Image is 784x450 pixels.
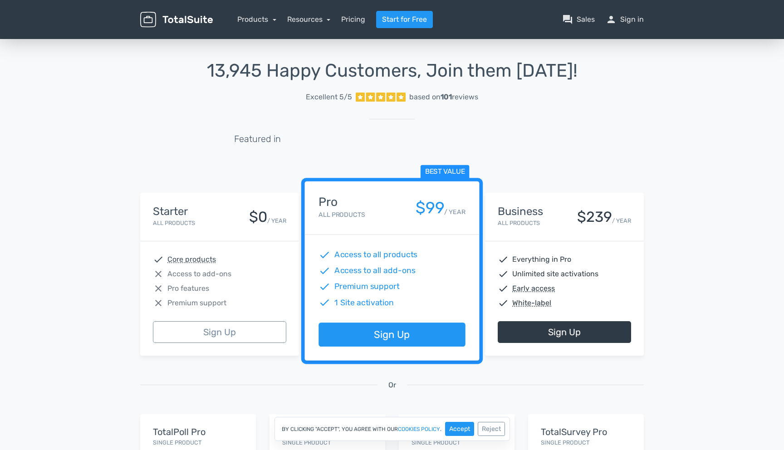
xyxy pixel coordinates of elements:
span: question_answer [562,14,573,25]
a: Start for Free [376,11,433,28]
a: Sign Up [318,323,465,347]
span: check [318,281,330,293]
small: Single Product [412,439,460,446]
h1: 13,945 Happy Customers, Join them [DATE]! [140,61,644,81]
h4: Pro [318,196,365,209]
a: Sign Up [153,321,286,343]
abbr: Early access [512,283,555,294]
small: Single Product [153,439,201,446]
small: Single Product [541,439,589,446]
small: Single Product [282,439,331,446]
span: check [318,297,330,308]
span: close [153,269,164,279]
a: personSign in [606,14,644,25]
div: based on reviews [409,92,478,103]
span: Or [388,380,396,391]
span: Premium support [335,281,400,293]
span: check [498,269,509,279]
span: check [498,298,509,308]
small: / YEAR [267,216,286,225]
button: Reject [478,422,505,436]
small: / YEAR [445,207,465,217]
small: All Products [318,211,365,219]
small: / YEAR [612,216,631,225]
span: Access to add-ons [167,269,231,279]
strong: 101 [441,93,452,101]
h4: Business [498,205,543,217]
span: close [153,298,164,308]
span: check [498,283,509,294]
div: $0 [249,209,267,225]
span: 1 Site activation [335,297,394,308]
span: Access to all add-ons [335,265,416,277]
a: Excellent 5/5 based on101reviews [140,88,644,106]
a: question_answerSales [562,14,595,25]
div: $239 [577,209,612,225]
small: All Products [498,220,540,226]
a: Resources [287,15,331,24]
small: All Products [153,220,195,226]
span: Best value [421,165,470,179]
h4: Starter [153,205,195,217]
button: Accept [445,422,474,436]
span: check [153,254,164,265]
a: Products [237,15,276,24]
span: Access to all products [335,249,418,261]
a: cookies policy [398,426,440,432]
a: Sign Up [498,321,631,343]
h5: Featured in [234,134,281,144]
span: Everything in Pro [512,254,571,265]
span: check [498,254,509,265]
abbr: Core products [167,254,216,265]
span: Unlimited site activations [512,269,598,279]
span: close [153,283,164,294]
span: person [606,14,617,25]
abbr: White-label [512,298,551,308]
div: $99 [416,199,445,217]
span: Excellent 5/5 [306,92,352,103]
span: Premium support [167,298,226,308]
a: Pricing [341,14,365,25]
span: Pro features [167,283,209,294]
span: check [318,249,330,261]
span: check [318,265,330,277]
div: By clicking "Accept", you agree with our . [274,417,510,441]
img: TotalSuite for WordPress [140,12,213,28]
